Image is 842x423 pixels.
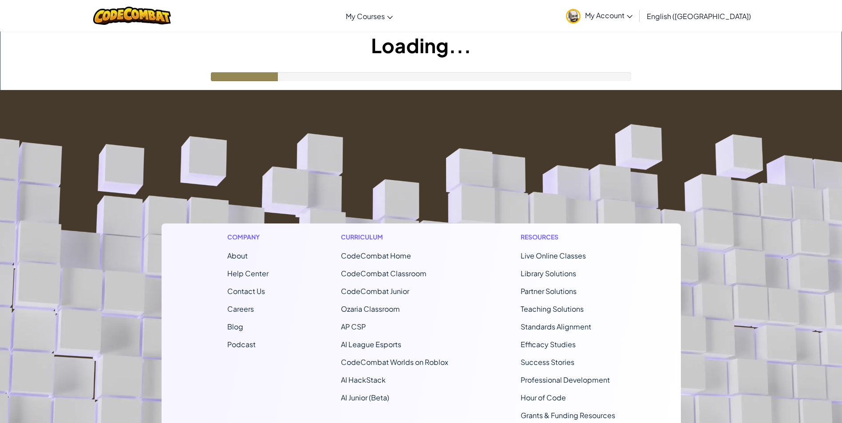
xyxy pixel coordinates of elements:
a: CodeCombat Classroom [341,269,427,278]
img: avatar [566,9,581,23]
a: Live Online Classes [521,251,586,260]
a: Partner Solutions [521,286,577,296]
a: Podcast [227,340,256,349]
h1: Resources [521,232,615,242]
a: Ozaria Classroom [341,304,400,313]
a: Grants & Funding Resources [521,411,615,420]
a: AP CSP [341,322,366,331]
a: Careers [227,304,254,313]
span: Contact Us [227,286,265,296]
a: Efficacy Studies [521,340,576,349]
a: My Account [561,2,637,30]
a: Professional Development [521,375,610,384]
a: Teaching Solutions [521,304,584,313]
a: AI League Esports [341,340,401,349]
span: CodeCombat Home [341,251,411,260]
a: English ([GEOGRAPHIC_DATA]) [642,4,755,28]
h1: Loading... [0,31,842,59]
span: My Account [585,11,632,20]
a: Standards Alignment [521,322,591,331]
a: CodeCombat Junior [341,286,409,296]
h1: Curriculum [341,232,448,242]
img: CodeCombat logo [93,7,171,25]
span: My Courses [346,12,385,21]
span: English ([GEOGRAPHIC_DATA]) [647,12,751,21]
a: Hour of Code [521,393,566,402]
a: CodeCombat Worlds on Roblox [341,357,448,367]
a: Success Stories [521,357,574,367]
a: AI Junior (Beta) [341,393,389,402]
a: My Courses [341,4,397,28]
a: AI HackStack [341,375,386,384]
a: Library Solutions [521,269,576,278]
a: About [227,251,248,260]
h1: Company [227,232,269,242]
a: Blog [227,322,243,331]
a: Help Center [227,269,269,278]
